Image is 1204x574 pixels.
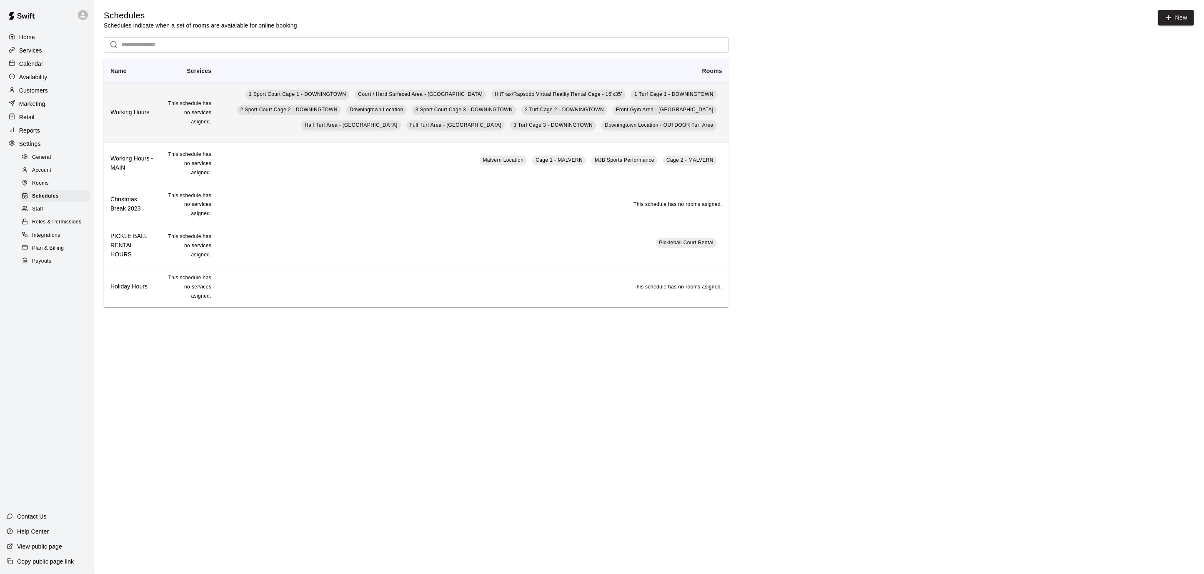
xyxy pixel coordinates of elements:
[110,108,154,117] h6: Working Hours
[20,190,90,202] div: Schedules
[110,282,154,291] h6: Holiday Hours
[358,91,483,97] span: Court / Hard Surfaced Area - [GEOGRAPHIC_DATA]
[19,113,35,121] p: Retail
[168,275,212,299] span: This schedule has no services asigned.
[7,44,87,57] div: Services
[412,105,516,115] a: 3 Sport Court Cage 3 - DOWNINGTOWN
[601,120,717,130] a: Downingtown Location - OUTDOOR Turf Area
[510,120,596,130] a: 3 Turf Cage 3 - DOWNINGTOWN
[20,256,90,267] div: Payouts
[301,120,401,130] a: Half Turf Area - [GEOGRAPHIC_DATA]
[110,68,127,74] b: Name
[32,244,64,253] span: Plan & Billing
[305,122,398,128] span: Half Turf Area - [GEOGRAPHIC_DATA]
[20,216,94,229] a: Roles & Permissions
[346,105,407,115] a: Downingtown Location
[20,242,94,255] a: Plan & Billing
[20,216,90,228] div: Roles & Permissions
[17,557,74,566] p: Copy public page link
[483,157,524,163] span: Malvern Location
[532,155,586,165] a: Cage 1 - MALVERN
[110,154,154,173] h6: Working Hours - MAIN
[20,178,90,189] div: Rooms
[350,107,403,113] span: Downingtown Location
[633,201,722,207] span: This schedule has no rooms asigned.
[110,232,154,259] h6: PICKLE BALL RENTAL HOURS
[633,284,722,290] span: This schedule has no rooms asigned.
[32,153,51,162] span: General
[104,21,297,30] p: Schedules indicate when a set of rooms are avaialable for online booking
[591,155,658,165] a: MJB Sports Performance
[17,527,49,536] p: Help Center
[17,512,47,521] p: Contact Us
[631,90,717,100] a: 1 Turf Cage 1 - DOWNINGTOWN
[20,203,90,215] div: Staff
[32,205,43,213] span: Staff
[406,120,505,130] a: Full Turf Area - [GEOGRAPHIC_DATA]
[7,124,87,137] a: Reports
[7,138,87,150] a: Settings
[240,107,338,113] span: 2 Sport Court Cage 2 - DOWNINGTOWN
[20,190,94,203] a: Schedules
[20,165,90,176] div: Account
[187,68,211,74] b: Services
[19,46,42,55] p: Services
[20,203,94,216] a: Staff
[19,86,48,95] p: Customers
[7,58,87,70] a: Calendar
[32,192,59,201] span: Schedules
[536,157,583,163] span: Cage 1 - MALVERN
[19,60,43,68] p: Calendar
[491,90,626,100] a: HitTrax/Rapsodo Virtual Reality Rental Cage - 16'x35'
[480,155,527,165] a: Malvern Location
[7,71,87,83] a: Availability
[20,255,94,268] a: Payouts
[659,240,713,246] span: Pickleball Court Rental
[634,91,713,97] span: 1 Turf Cage 1 - DOWNINGTOWN
[416,107,513,113] span: 3 Sport Court Cage 3 - DOWNINGTOWN
[168,151,212,175] span: This schedule has no services asigned.
[19,140,41,148] p: Settings
[237,105,341,115] a: 2 Sport Court Cage 2 - DOWNINGTOWN
[656,238,717,248] a: Pickleball Court Rental
[20,230,90,241] div: Integrations
[32,166,51,175] span: Account
[168,100,212,125] span: This schedule has no services asigned.
[355,90,486,100] a: Court / Hard Surfaced Area - [GEOGRAPHIC_DATA]
[32,179,49,188] span: Rooms
[20,152,90,163] div: General
[613,105,717,115] a: Front Gym Area - [GEOGRAPHIC_DATA]
[495,91,622,97] span: HitTrax/Rapsodo Virtual Reality Rental Cage - 16'x35'
[19,126,40,135] p: Reports
[525,107,604,113] span: 2 Turf Cage 2 - DOWNINGTOWN
[1158,10,1194,25] a: New
[19,100,45,108] p: Marketing
[32,218,81,226] span: Roles & Permissions
[666,157,713,163] span: Cage 2 - MALVERN
[410,122,502,128] span: Full Turf Area - [GEOGRAPHIC_DATA]
[7,98,87,110] a: Marketing
[104,59,729,307] table: simple table
[168,233,212,258] span: This schedule has no services asigned.
[20,177,94,190] a: Rooms
[104,10,297,21] h5: Schedules
[32,257,51,266] span: Payouts
[168,193,212,217] span: This schedule has no services asigned.
[7,31,87,43] div: Home
[32,231,60,240] span: Integrations
[7,111,87,123] a: Retail
[17,542,62,551] p: View public page
[249,91,346,97] span: 1 Sport Court Cage 1 - DOWNINGTOWN
[19,33,35,41] p: Home
[7,84,87,97] a: Customers
[616,107,713,113] span: Front Gym Area - [GEOGRAPHIC_DATA]
[110,195,154,213] h6: Christmas Break 2023
[245,90,349,100] a: 1 Sport Court Cage 1 - DOWNINGTOWN
[20,164,94,177] a: Account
